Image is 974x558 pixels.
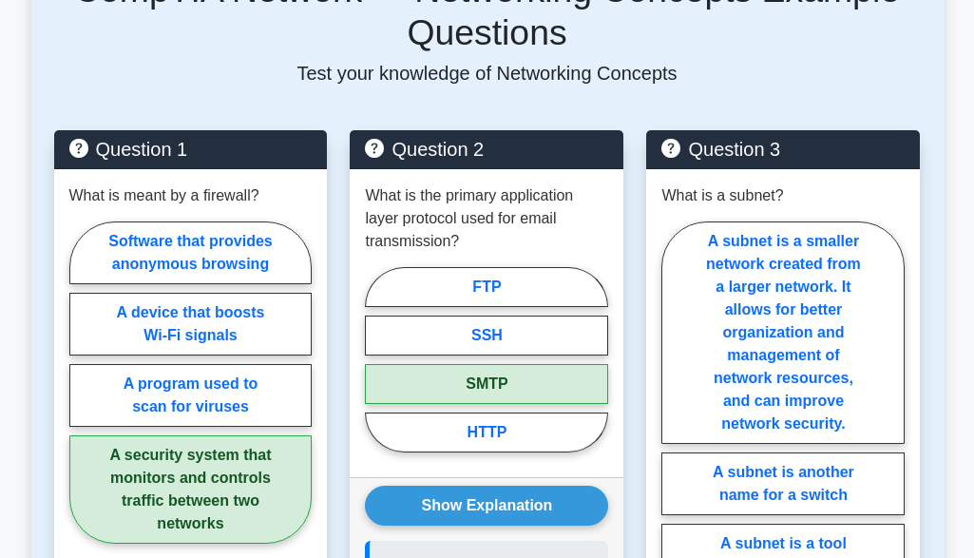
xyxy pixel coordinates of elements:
h5: Question 2 [365,138,608,161]
button: Show Explanation [365,486,608,526]
p: What is the primary application layer protocol used for email transmission? [365,184,608,253]
h5: Question 3 [661,138,905,161]
label: SSH [365,316,608,356]
p: What is a subnet? [661,184,783,207]
label: A security system that monitors and controls traffic between two networks [69,435,313,544]
label: A device that boosts Wi-Fi signals [69,293,313,356]
label: FTP [365,267,608,307]
label: A program used to scan for viruses [69,364,313,427]
label: Software that provides anonymous browsing [69,221,313,284]
h5: Question 1 [69,138,313,161]
label: A subnet is another name for a switch [661,452,905,515]
label: SMTP [365,364,608,404]
label: HTTP [365,413,608,452]
p: Test your knowledge of Networking Concepts [54,62,921,85]
label: A subnet is a smaller network created from a larger network. It allows for better organization an... [661,221,905,444]
p: What is meant by a firewall? [69,184,259,207]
